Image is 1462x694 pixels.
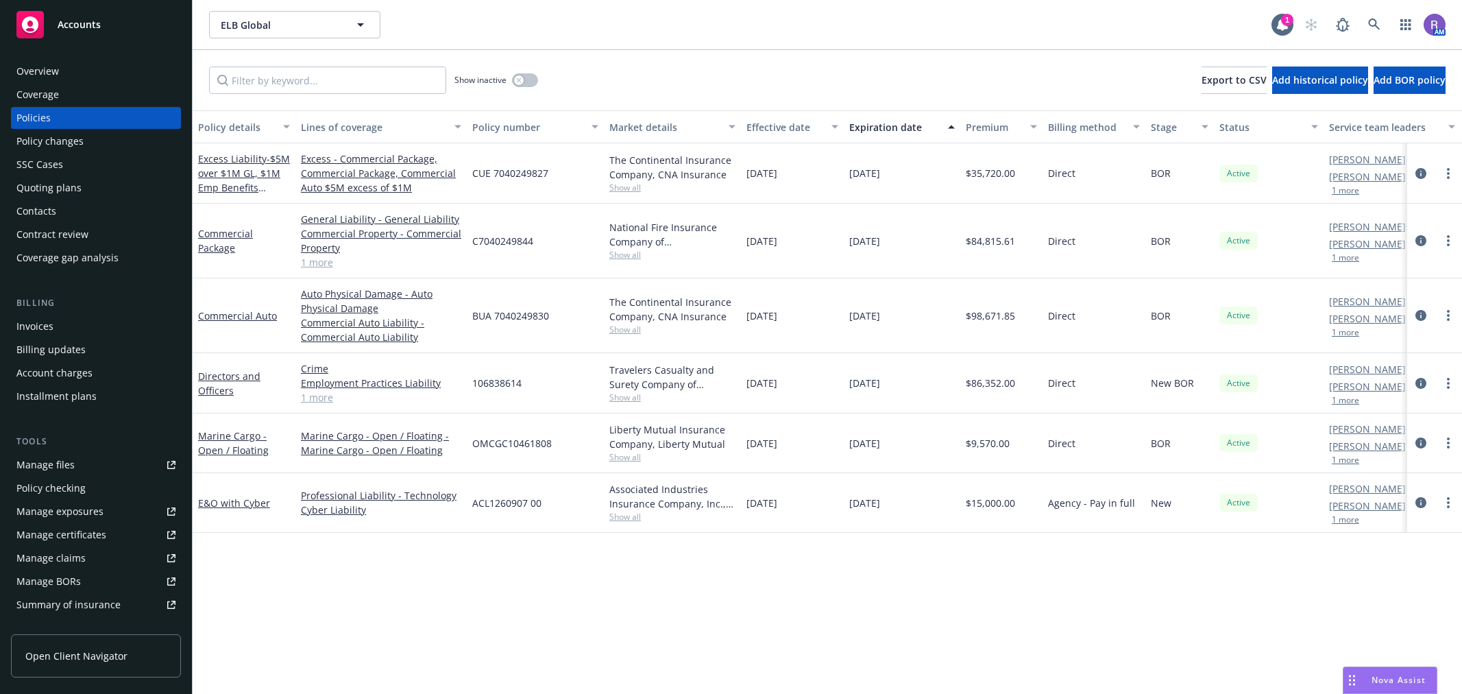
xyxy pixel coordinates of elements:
[1374,67,1446,94] button: Add BOR policy
[1202,67,1267,94] button: Export to CSV
[198,152,290,223] a: Excess Liability
[1214,110,1324,143] button: Status
[1332,187,1359,195] button: 1 more
[301,152,461,195] a: Excess - Commercial Package, Commercial Package, Commercial Auto $5M excess of $1M
[1225,167,1252,180] span: Active
[609,363,735,392] div: Travelers Casualty and Surety Company of America, Travelers Insurance
[1225,235,1252,247] span: Active
[16,454,75,476] div: Manage files
[1145,110,1214,143] button: Stage
[1281,14,1293,26] div: 1
[16,60,59,82] div: Overview
[16,385,97,407] div: Installment plans
[1329,481,1406,496] a: [PERSON_NAME]
[1225,496,1252,509] span: Active
[1424,14,1446,36] img: photo
[1372,674,1426,686] span: Nova Assist
[1151,309,1171,323] span: BOR
[1413,435,1429,451] a: circleInformation
[16,107,51,129] div: Policies
[1329,439,1406,453] a: [PERSON_NAME]
[609,153,735,182] div: The Continental Insurance Company, CNA Insurance
[1329,362,1406,376] a: [PERSON_NAME]
[472,436,552,451] span: OMCGC10461808
[1219,120,1303,134] div: Status
[1329,237,1406,251] a: [PERSON_NAME]
[1202,73,1267,86] span: Export to CSV
[1225,309,1252,322] span: Active
[16,477,86,499] div: Policy checking
[1440,494,1457,511] a: more
[1440,165,1457,182] a: more
[11,501,181,523] span: Manage exposures
[472,120,583,134] div: Policy number
[1343,667,1361,693] div: Drag to move
[1329,422,1406,436] a: [PERSON_NAME]
[11,385,181,407] a: Installment plans
[472,496,541,510] span: ACL1260907 00
[16,362,93,384] div: Account charges
[11,177,181,199] a: Quoting plans
[1332,456,1359,464] button: 1 more
[16,200,56,222] div: Contacts
[1048,166,1075,180] span: Direct
[1392,11,1420,38] a: Switch app
[301,255,461,270] a: 1 more
[301,361,461,376] a: Crime
[966,376,1015,390] span: $86,352.00
[1048,120,1125,134] div: Billing method
[25,649,127,663] span: Open Client Navigator
[1151,436,1171,451] span: BOR
[193,110,295,143] button: Policy details
[1151,166,1171,180] span: BOR
[1332,516,1359,524] button: 1 more
[198,496,270,510] a: E&O with Cyber
[11,571,181,593] a: Manage BORs
[1361,11,1388,38] a: Search
[16,130,84,152] div: Policy changes
[1225,437,1252,449] span: Active
[1413,307,1429,324] a: circleInformation
[16,594,121,616] div: Summary of insurance
[11,547,181,569] a: Manage claims
[1048,309,1075,323] span: Direct
[1324,110,1461,143] button: Service team leaders
[198,429,269,457] a: Marine Cargo - Open / Floating
[209,67,446,94] input: Filter by keyword...
[1329,379,1406,394] a: [PERSON_NAME]
[16,154,63,176] div: SSC Cases
[472,376,522,390] span: 106838614
[609,451,735,463] span: Show all
[966,309,1015,323] span: $98,671.85
[198,309,277,322] a: Commercial Auto
[295,110,467,143] button: Lines of coverage
[966,234,1015,248] span: $84,815.61
[1413,375,1429,392] a: circleInformation
[1329,294,1406,309] a: [PERSON_NAME]
[301,315,461,344] a: Commercial Auto Liability - Commercial Auto Liability
[1272,73,1368,86] span: Add historical policy
[11,84,181,106] a: Coverage
[849,376,880,390] span: [DATE]
[16,224,88,246] div: Contract review
[1048,234,1075,248] span: Direct
[966,436,1010,451] span: $9,570.00
[844,110,960,143] button: Expiration date
[11,435,181,448] div: Tools
[301,429,461,457] a: Marine Cargo - Open / Floating - Marine Cargo - Open / Floating
[454,74,507,86] span: Show inactive
[11,60,181,82] a: Overview
[11,454,181,476] a: Manage files
[11,5,181,44] a: Accounts
[11,200,181,222] a: Contacts
[849,120,940,134] div: Expiration date
[960,110,1043,143] button: Premium
[472,166,548,180] span: CUE 7040249827
[609,511,735,523] span: Show all
[472,309,549,323] span: BUA 7040249830
[1329,152,1406,167] a: [PERSON_NAME]
[198,120,275,134] div: Policy details
[16,84,59,106] div: Coverage
[1343,667,1437,694] button: Nova Assist
[849,309,880,323] span: [DATE]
